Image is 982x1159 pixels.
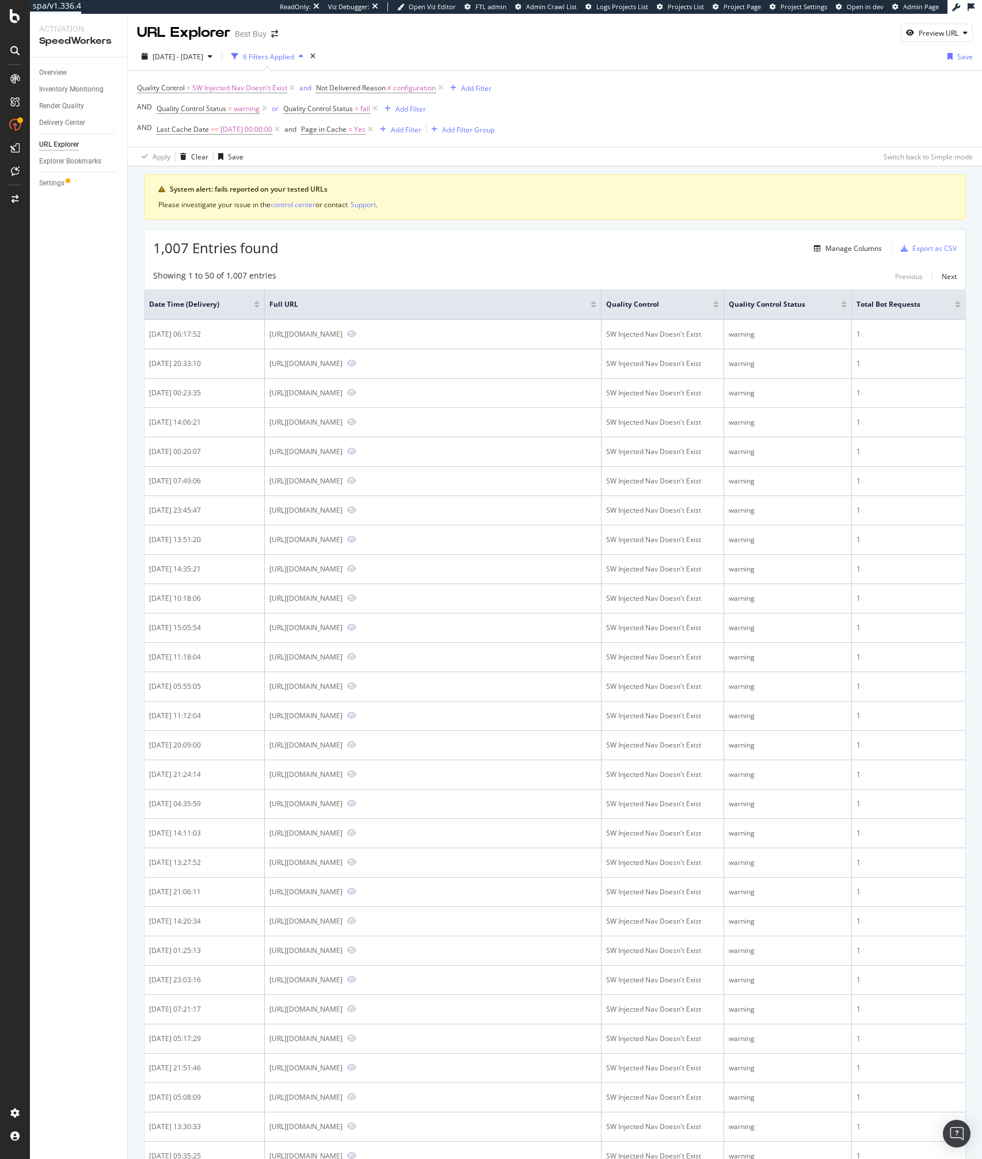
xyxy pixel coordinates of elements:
a: Preview https://www.bestbuy.com/site/questions/apple-watch-series-10-gps-cellular-46mm-aluminum-c... [347,418,356,426]
div: warning [729,1034,847,1044]
a: Overview [39,67,119,79]
div: [DATE] 11:18:04 [149,652,260,662]
button: Export as CSV [896,239,957,258]
a: Preview https://www.bestbuy.com/site/samsung-22-6-cu-ft-4-door-flex-french-door-counter-depth-ref... [347,388,356,396]
a: Preview https://www.bestbuy.com/site/the-hoodlum-dvd-1919/21454269.p?id=2705045 [347,799,356,807]
span: ≠ [387,83,391,93]
div: [URL][DOMAIN_NAME] [269,1034,342,1043]
div: [DATE] 14:06:21 [149,417,260,428]
div: times [308,51,318,62]
div: [DATE] 15:05:54 [149,623,260,633]
div: 1 [857,1004,961,1015]
div: 1 [857,711,961,721]
span: Last Cache Date [157,124,209,134]
div: SW Injected Nav Doesn't Exist [606,887,719,897]
div: Showing 1 to 50 of 1,007 entries [153,270,276,284]
div: and [299,83,311,93]
div: SW Injected Nav Doesn't Exist [606,681,719,692]
div: [DATE] 05:08:09 [149,1092,260,1103]
div: [DATE] 07:21:17 [149,1004,260,1015]
button: control center [271,199,315,210]
div: ReadOnly: [280,2,311,12]
a: Preview https://www.bestbuy.com/site/dji-mini-3-drone-with-remote-control-gray/6524512.p?skuId=65... [347,917,356,925]
div: SW Injected Nav Doesn't Exist [606,916,719,927]
div: SW Injected Nav Doesn't Exist [606,359,719,369]
div: warning [729,388,847,398]
span: warning [234,101,260,117]
div: SW Injected Nav Doesn't Exist [606,623,719,633]
div: or [272,104,279,113]
div: Add Filter [461,83,492,93]
span: = [348,124,352,134]
a: Preview https://www.bestbuy.com/site/combo/ipad-air/6644afbd-db87-4302-ba18-74d9d01bc1c4 [347,741,356,749]
div: SW Injected Nav Doesn't Exist [606,505,719,516]
div: 1 [857,388,961,398]
div: [URL][DOMAIN_NAME] [269,769,342,779]
div: 1 [857,329,961,340]
div: [URL][DOMAIN_NAME] [269,652,342,662]
div: [DATE] 14:35:21 [149,564,260,574]
div: [URL][DOMAIN_NAME] [269,740,342,750]
div: Apply [153,152,170,162]
button: Add Filter [380,102,426,116]
div: Manage Columns [825,243,882,253]
div: [URL][DOMAIN_NAME] [269,975,342,985]
div: 1 [857,1122,961,1132]
div: Save [957,52,973,62]
div: [URL][DOMAIN_NAME] [269,476,342,486]
div: [DATE] 10:18:06 [149,593,260,604]
div: [URL][DOMAIN_NAME] [269,593,342,603]
a: Preview https://www.bestbuy.com/site/off-the-wall-lp-vinyl/36418503.p?skuId=36418503 [347,711,356,719]
a: Projects List [657,2,704,12]
button: Previous [895,270,923,284]
div: [DATE] 20:33:10 [149,359,260,369]
div: warning [729,564,847,574]
div: 1 [857,769,961,780]
div: warning [729,476,847,486]
button: and [284,124,296,135]
span: Quality Control [137,83,185,93]
a: Preview https://www.bestbuy.com/site/msi-stealth-a16-ai-copilot-pc-16-240hz-qhd-oled-ultra-thin-g... [347,476,356,485]
div: [DATE] 20:09:00 [149,740,260,750]
a: Logs Projects List [585,2,648,12]
a: Preview https://www.bestbuy.com/site/bose-a30-bluetooth-noise-cancelling-over-the-ear-aviation-he... [347,682,356,690]
div: warning [729,329,847,340]
a: Settings [39,177,119,189]
div: SW Injected Nav Doesn't Exist [606,417,719,428]
div: Best Buy [235,28,267,40]
button: and [299,82,311,93]
div: [URL][DOMAIN_NAME] [269,623,342,632]
span: Projects List [668,2,704,11]
div: Render Quality [39,100,84,112]
a: Preview https://www.bestbuy.com/product/apple-geek-squad-certified-refurbished-airpods-max-lightn... [347,1063,356,1072]
div: Activation [39,23,118,35]
div: control center [271,200,315,209]
span: 1,007 Entries found [153,238,279,257]
div: Overview [39,67,67,79]
button: Support [351,199,376,210]
div: SW Injected Nav Doesn't Exist [606,476,719,486]
div: SW Injected Nav Doesn't Exist [606,447,719,457]
div: Preview URL [919,28,958,38]
div: [URL][DOMAIN_NAME] [269,828,342,838]
div: arrow-right-arrow-left [271,30,278,38]
div: Delivery Center [39,117,85,129]
div: [DATE] 00:23:35 [149,388,260,398]
span: [DATE] 00:00:00 [220,121,272,138]
div: SW Injected Nav Doesn't Exist [606,388,719,398]
button: Next [942,270,957,284]
div: Save [228,152,243,162]
button: or [272,103,279,114]
div: [URL][DOMAIN_NAME] [269,505,342,515]
div: [URL][DOMAIN_NAME] [269,916,342,926]
div: [DATE] 07:49:06 [149,476,260,486]
a: Preview https://www.bestbuy.com/site/samsung-19-7-cu-ft-french-door-refrigerator-stainless-platin... [347,1005,356,1013]
div: warning [729,1063,847,1073]
div: 1 [857,417,961,428]
div: warning [729,769,847,780]
div: [URL][DOMAIN_NAME] [269,329,342,339]
div: warning [729,681,847,692]
div: [URL][DOMAIN_NAME] [269,1063,342,1073]
button: Add Filter Group [427,123,494,136]
div: SW Injected Nav Doesn't Exist [606,1092,719,1103]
